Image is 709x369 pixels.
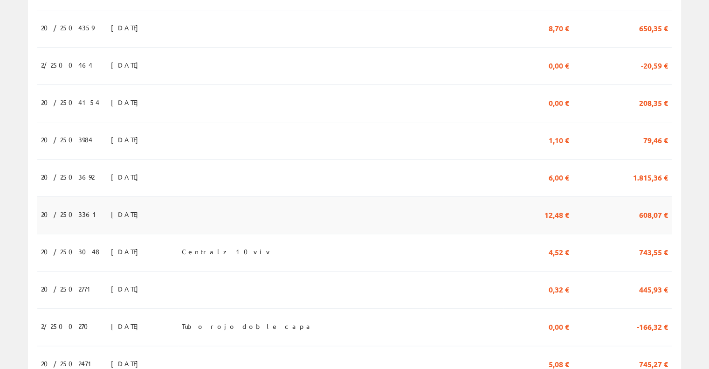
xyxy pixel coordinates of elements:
[41,281,95,297] span: 20/2502771
[549,281,569,297] span: 0,32 €
[111,94,143,110] span: [DATE]
[111,57,143,73] span: [DATE]
[41,169,94,185] span: 20/2503692
[641,57,668,73] span: -20,59 €
[639,20,668,35] span: 650,35 €
[643,132,668,147] span: 79,46 €
[41,94,99,110] span: 20/2504154
[549,318,569,334] span: 0,00 €
[633,169,668,185] span: 1.815,36 €
[111,244,143,259] span: [DATE]
[111,20,143,35] span: [DATE]
[639,94,668,110] span: 208,35 €
[182,244,272,259] span: Centralz 10viv
[639,244,668,259] span: 743,55 €
[549,20,569,35] span: 8,70 €
[549,132,569,147] span: 1,10 €
[111,281,143,297] span: [DATE]
[549,244,569,259] span: 4,52 €
[639,281,668,297] span: 445,93 €
[41,206,100,222] span: 20/2503361
[182,318,314,334] span: Tubo rojo doble capa
[549,57,569,73] span: 0,00 €
[41,132,92,147] span: 20/2503984
[639,206,668,222] span: 608,07 €
[41,244,99,259] span: 20/2503048
[549,94,569,110] span: 0,00 €
[637,318,668,334] span: -166,32 €
[544,206,569,222] span: 12,48 €
[111,318,143,334] span: [DATE]
[111,206,143,222] span: [DATE]
[111,169,143,185] span: [DATE]
[41,318,94,334] span: 2/2500270
[41,57,92,73] span: 2/2500464
[41,20,94,35] span: 20/2504359
[111,132,143,147] span: [DATE]
[549,169,569,185] span: 6,00 €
